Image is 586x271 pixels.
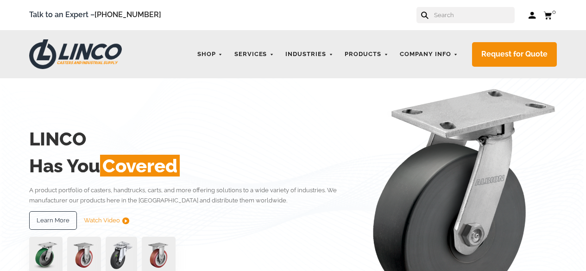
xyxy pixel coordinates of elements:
[340,45,393,63] a: Products
[84,211,129,230] a: Watch Video
[29,152,344,179] h2: Has You
[281,45,338,63] a: Industries
[29,39,122,69] img: LINCO CASTERS & INDUSTRIAL SUPPLY
[552,8,556,15] span: 0
[29,9,161,21] span: Talk to an Expert –
[29,185,344,205] p: A product portfolio of casters, handtrucks, carts, and more offering solutions to a wide variety ...
[472,42,557,67] a: Request for Quote
[122,217,129,224] img: subtract.png
[95,10,161,19] a: [PHONE_NUMBER]
[543,9,557,21] a: 0
[395,45,463,63] a: Company Info
[29,126,344,152] h2: LINCO
[100,155,180,176] span: Covered
[529,11,536,20] a: Log in
[230,45,279,63] a: Services
[433,7,515,23] input: Search
[29,211,77,230] a: Learn More
[193,45,227,63] a: Shop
